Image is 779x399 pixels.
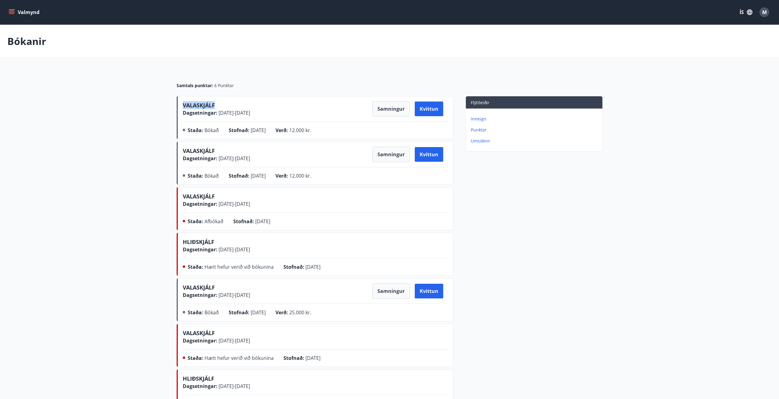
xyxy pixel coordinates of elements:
[7,7,42,18] button: menu
[177,83,213,89] span: Samtals punktar :
[204,264,274,270] span: Hætt hefur verið við bókunina
[251,309,266,316] span: [DATE]
[229,172,249,179] span: Stofnað :
[204,355,274,361] span: Hætt hefur verið við bókunina
[471,100,489,105] span: Flýtileiðir
[188,264,203,270] span: Staða :
[283,355,304,361] span: Stofnað :
[289,172,311,179] span: 12.000 kr.
[183,292,217,298] span: Dagsetningar :
[305,264,320,270] span: [DATE]
[229,309,249,316] span: Stofnað :
[762,9,767,16] span: M
[251,127,266,134] span: [DATE]
[204,127,219,134] span: Bókað
[183,329,215,337] span: VALASKJÁLF
[183,284,215,291] span: VALASKJÁLF
[188,172,203,179] span: Staða :
[183,102,215,109] span: VALASKJÁLF
[275,172,288,179] span: Verð :
[183,147,215,154] span: VALASKJÁLF
[188,127,203,134] span: Staða :
[289,309,311,316] span: 25.000 kr.
[283,264,304,270] span: Stofnað :
[183,246,217,253] span: Dagsetningar :
[188,309,203,316] span: Staða :
[471,116,600,122] p: Inneign
[415,147,443,162] button: Kvittun
[188,355,203,361] span: Staða :
[233,218,254,225] span: Stofnað :
[471,138,600,144] p: Umsóknir
[183,109,217,116] span: Dagsetningar :
[204,309,219,316] span: Bókað
[289,127,311,134] span: 12.000 kr.
[372,283,410,299] button: Samningur
[188,218,203,225] span: Staða :
[183,155,217,162] span: Dagsetningar :
[217,246,250,253] span: [DATE] - [DATE]
[204,218,223,225] span: Afbókað
[183,238,214,246] span: HLIÐSKJÁLF
[251,172,266,179] span: [DATE]
[471,127,600,133] p: Punktar
[7,35,46,48] p: Bókanir
[217,292,250,298] span: [DATE] - [DATE]
[217,337,250,344] span: [DATE] - [DATE]
[183,201,217,207] span: Dagsetningar :
[275,309,288,316] span: Verð :
[275,127,288,134] span: Verð :
[757,5,772,20] button: M
[372,147,410,162] button: Samningur
[229,127,249,134] span: Stofnað :
[183,383,217,390] span: Dagsetningar :
[183,375,214,382] span: HLIÐSKJÁLF
[217,383,250,390] span: [DATE] - [DATE]
[204,172,219,179] span: Bókað
[736,7,756,18] button: ÍS
[217,109,250,116] span: [DATE] - [DATE]
[214,83,234,89] span: 6 Punktar
[415,284,443,298] button: Kvittun
[415,102,443,116] button: Kvittun
[217,155,250,162] span: [DATE] - [DATE]
[183,193,215,200] span: VALASKJÁLF
[183,337,217,344] span: Dagsetningar :
[305,355,320,361] span: [DATE]
[217,201,250,207] span: [DATE] - [DATE]
[255,218,270,225] span: [DATE]
[372,101,410,116] button: Samningur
